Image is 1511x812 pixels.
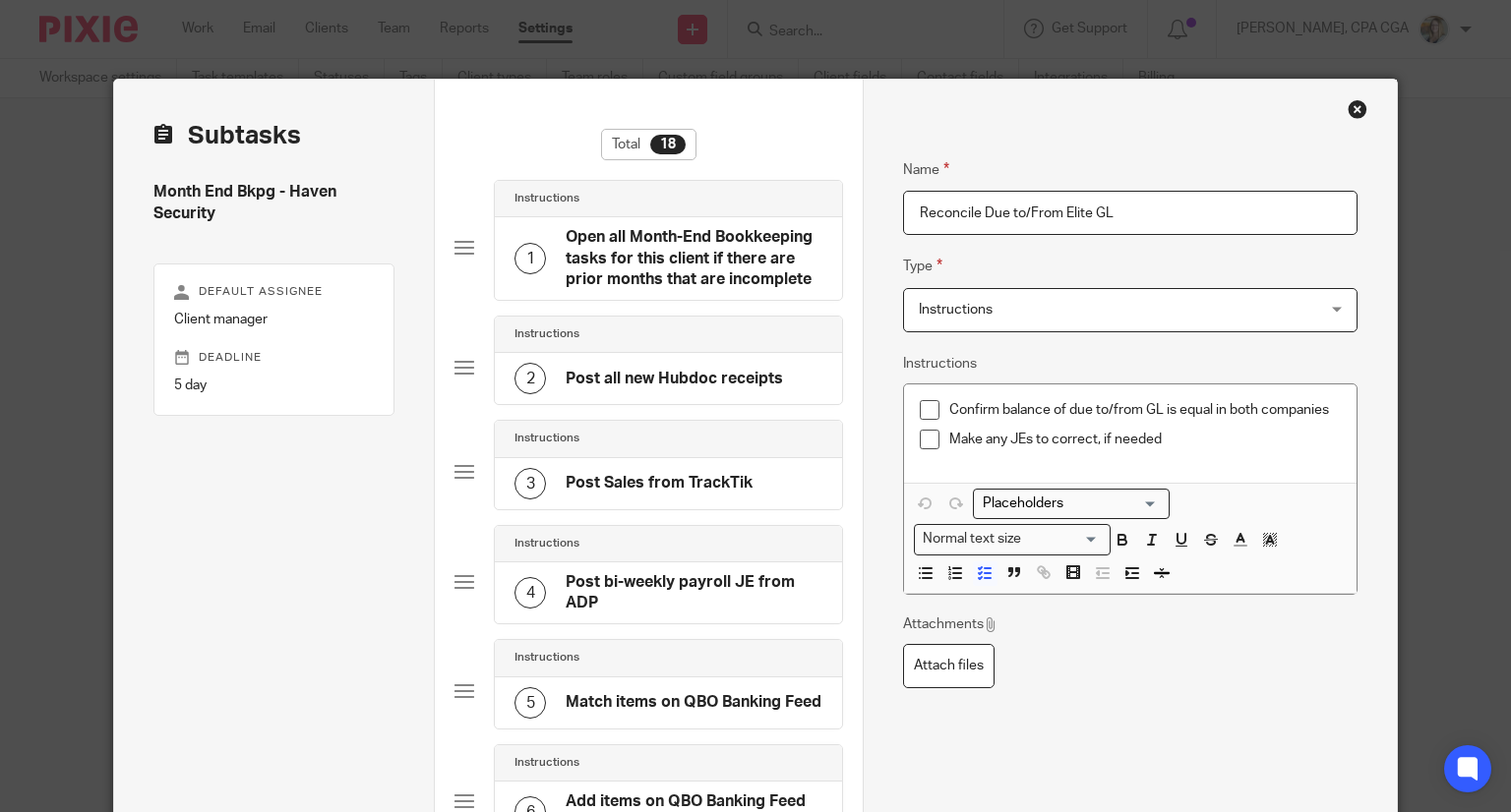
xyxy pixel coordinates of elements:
[514,191,579,206] h4: Instructions
[976,493,1158,514] input: Search for option
[153,119,301,152] h2: Subtasks
[903,255,942,277] label: Type
[566,227,822,290] h4: Open all Month-End Bookkeeping tasks for this client if there are prior months that are incomplete
[514,650,579,666] h4: Instructions
[514,326,579,342] h4: Instructions
[174,310,374,329] p: Client manager
[566,473,753,493] h4: Post Sales from TrackTik
[514,536,579,551] h4: Instructions
[174,350,374,366] p: Deadline
[949,430,1341,449] p: Make any JEs to correct, if needed
[601,129,696,160] div: Total
[514,431,579,446] h4: Instructions
[650,135,686,154] div: 18
[153,182,394,224] h4: Month End Bkpg - Haven Security
[914,524,1111,554] div: Search for option
[949,400,1341,420] p: Confirm balance of due to/from GL is equal in both companies
[1348,99,1367,119] div: Close this dialog window
[973,489,1170,519] div: Placeholders
[514,577,546,609] div: 4
[903,354,977,374] label: Instructions
[919,303,993,317] span: Instructions
[566,692,821,713] h4: Match items on QBO Banking Feed
[903,614,998,634] p: Attachments
[566,369,783,389] h4: Post all new Hubdoc receipts
[973,489,1170,519] div: Search for option
[914,524,1111,554] div: Text styles
[514,687,546,719] div: 5
[514,243,546,274] div: 1
[903,644,995,688] label: Attach files
[903,158,949,181] label: Name
[174,284,374,300] p: Default assignee
[514,755,579,771] h4: Instructions
[514,468,546,499] div: 3
[1028,529,1099,550] input: Search for option
[514,363,546,394] div: 2
[566,572,822,614] h4: Post bi-weekly payroll JE from ADP
[919,529,1026,550] span: Normal text size
[174,376,374,395] p: 5 day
